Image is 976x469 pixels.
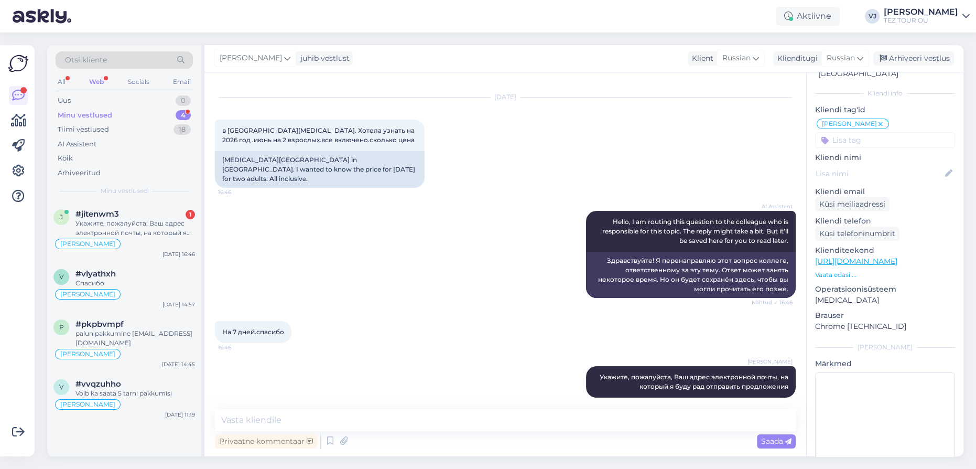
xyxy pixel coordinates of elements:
div: All [56,75,68,89]
span: #vvqzuhho [75,379,121,389]
span: Minu vestlused [101,186,148,196]
p: [MEDICAL_DATA] [815,295,955,306]
span: #jitenwm3 [75,209,119,219]
p: Klienditeekond [815,245,955,256]
div: Socials [126,75,151,89]
span: [PERSON_NAME] [60,351,115,357]
div: Arhiveeritud [58,168,101,178]
p: Operatsioonisüsteem [815,284,955,295]
div: [PERSON_NAME] [815,343,955,352]
img: Askly Logo [8,54,28,73]
div: Спасибо [75,279,195,288]
div: [PERSON_NAME] [884,8,958,16]
span: #pkpbvmpf [75,319,124,329]
div: Küsi telefoninumbrit [815,227,899,241]
a: [URL][DOMAIN_NAME] [815,257,897,266]
span: Otsi kliente [65,55,107,66]
div: [DATE] 14:57 [162,301,195,308]
div: Email [171,75,193,89]
span: [PERSON_NAME] [60,241,115,247]
div: Здравствуйте! Я перенаправляю этот вопрос коллеге, ответственному за эту тему. Ответ может занять... [586,252,796,298]
span: Saada [761,436,791,446]
div: 0 [176,95,191,106]
div: TEZ TOUR OÜ [884,16,958,25]
p: Kliendi telefon [815,216,955,227]
div: Küsi meiliaadressi [815,197,890,211]
p: Brauser [815,310,955,321]
div: [MEDICAL_DATA][GEOGRAPHIC_DATA] in [GEOGRAPHIC_DATA]. I wanted to know the price for [DATE] for t... [215,151,425,188]
div: Klient [688,53,713,64]
div: [DATE] [215,92,796,102]
div: 4 [176,110,191,121]
span: [PERSON_NAME] [747,358,793,366]
span: На 7 дней.спасибо [222,328,284,336]
span: #vlyathxh [75,269,116,279]
input: Lisa tag [815,132,955,148]
span: AI Assistent [753,202,793,210]
div: Minu vestlused [58,110,112,121]
div: 18 [173,124,191,135]
input: Lisa nimi [816,168,943,179]
span: Hello, I am routing this question to the colleague who is responsible for this topic. The reply m... [602,218,790,244]
div: Укажите, пожалуйста, Ваш адрес электронной почты, на который я буду рад отправить предложения [75,219,195,238]
div: [DATE] 16:46 [162,250,195,258]
div: Arhiveeri vestlus [873,51,954,66]
span: Russian [827,52,855,64]
span: [PERSON_NAME] [60,291,115,297]
p: Kliendi email [815,186,955,197]
p: Chrome [TECHNICAL_ID] [815,321,955,332]
p: Kliendi nimi [815,152,955,163]
div: juhib vestlust [296,53,350,64]
div: Kliendi info [815,89,955,98]
div: palun pakkumine [EMAIL_ADDRESS][DOMAIN_NAME] [75,329,195,348]
a: [PERSON_NAME]TEZ TOUR OÜ [884,8,970,25]
div: [DATE] 11:19 [165,411,195,419]
span: [PERSON_NAME] [60,401,115,408]
span: 16:46 [218,344,257,351]
div: Privaatne kommentaar [215,434,317,449]
span: [PERSON_NAME] [220,52,282,64]
span: Укажите, пожалуйста, Ваш адрес электронной почты, на который я буду рад отправить предложения [600,373,790,390]
span: [PERSON_NAME] [822,121,877,127]
div: AI Assistent [58,139,96,150]
p: Kliendi tag'id [815,104,955,115]
div: Aktiivne [776,7,840,26]
p: Märkmed [815,358,955,369]
div: Web [87,75,106,89]
p: Vaata edasi ... [815,270,955,280]
div: Kõik [58,153,73,164]
span: p [59,323,64,331]
div: Klienditugi [773,53,818,64]
span: 16:46 [753,398,793,406]
span: Russian [722,52,751,64]
div: Tiimi vestlused [58,124,109,135]
div: Uus [58,95,71,106]
div: [DATE] 14:45 [162,360,195,368]
span: 16:46 [218,188,257,196]
span: v [59,273,63,281]
span: v [59,383,63,391]
div: Voib ka saata 5 tarni pakkumisi [75,389,195,398]
span: j [60,213,63,221]
div: 1 [186,210,195,219]
span: Nähtud ✓ 16:46 [752,299,793,306]
span: в [GEOGRAPHIC_DATA][MEDICAL_DATA]. Хотела узнать на 2026 год .июнь на 2 взрослых.все включено.ско... [222,126,416,144]
div: VJ [865,9,880,24]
